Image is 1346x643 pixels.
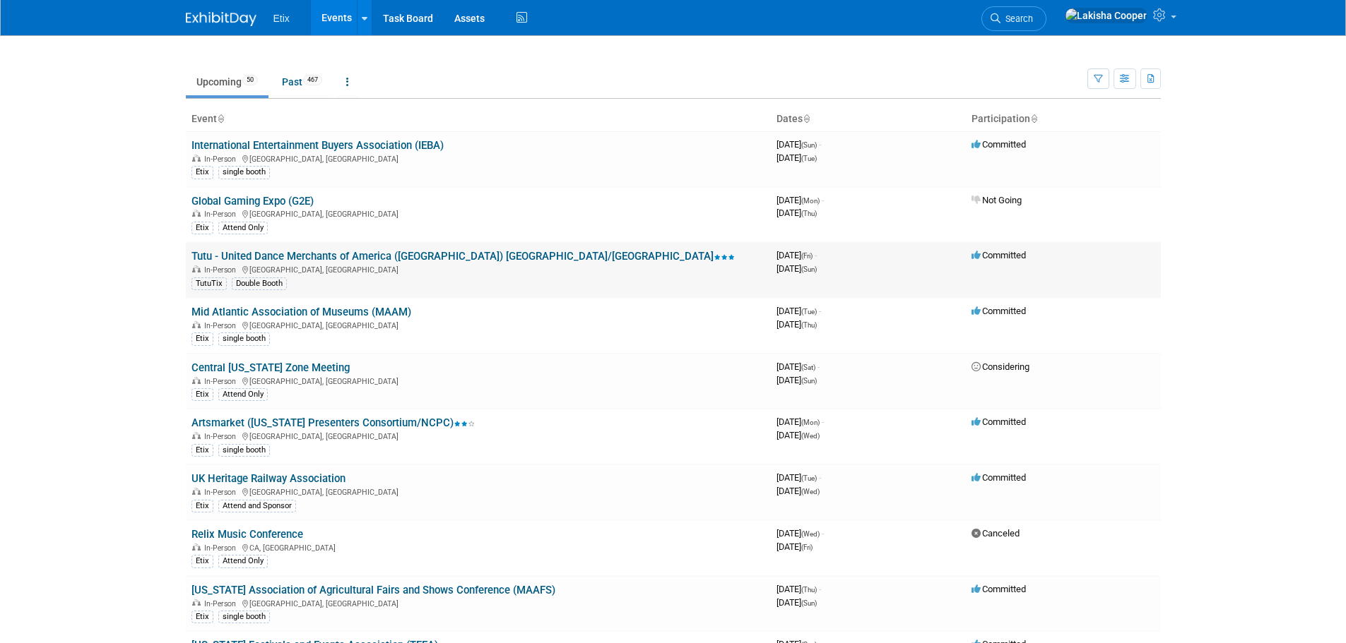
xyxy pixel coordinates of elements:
[186,107,771,131] th: Event
[191,263,765,275] div: [GEOGRAPHIC_DATA], [GEOGRAPHIC_DATA]
[218,611,270,623] div: single booth
[192,488,201,495] img: In-Person Event
[192,377,201,384] img: In-Person Event
[192,321,201,328] img: In-Person Event
[192,265,201,272] img: In-Person Event
[218,388,268,401] div: Attend Only
[204,321,240,330] span: In-Person
[972,250,1026,260] span: Committed
[801,488,820,495] span: (Wed)
[777,250,817,260] span: [DATE]
[218,332,270,345] div: single booth
[191,332,213,345] div: Etix
[191,611,213,623] div: Etix
[822,416,824,427] span: -
[204,210,240,219] span: In-Person
[777,597,817,608] span: [DATE]
[801,265,817,273] span: (Sun)
[801,599,817,607] span: (Sun)
[815,250,817,260] span: -
[801,210,817,217] span: (Thu)
[191,555,213,567] div: Etix
[204,543,240,553] span: In-Person
[801,197,820,205] span: (Mon)
[777,361,820,372] span: [DATE]
[972,306,1026,316] span: Committed
[777,306,821,316] span: [DATE]
[972,139,1026,150] span: Committed
[801,543,813,551] span: (Fri)
[819,472,821,483] span: -
[819,584,821,594] span: -
[218,500,296,512] div: Attend and Sponsor
[191,195,314,208] a: Global Gaming Expo (G2E)
[801,530,820,538] span: (Wed)
[777,584,821,594] span: [DATE]
[217,113,224,124] a: Sort by Event Name
[801,474,817,482] span: (Tue)
[817,361,820,372] span: -
[822,528,824,539] span: -
[191,416,475,429] a: Artsmarket ([US_STATE] Presenters Consortium/NCPC)
[972,472,1026,483] span: Committed
[777,208,817,218] span: [DATE]
[204,599,240,608] span: In-Person
[204,265,240,275] span: In-Person
[1000,13,1033,24] span: Search
[204,377,240,386] span: In-Person
[777,416,824,427] span: [DATE]
[191,306,411,318] a: Mid Atlantic Association of Museums (MAAM)
[218,555,268,567] div: Attend Only
[191,528,303,541] a: Relix Music Conference
[777,541,813,552] span: [DATE]
[981,6,1046,31] a: Search
[777,528,824,539] span: [DATE]
[777,263,817,274] span: [DATE]
[204,155,240,164] span: In-Person
[191,166,213,179] div: Etix
[972,416,1026,427] span: Committed
[777,472,821,483] span: [DATE]
[192,432,201,439] img: In-Person Event
[972,195,1022,205] span: Not Going
[1030,113,1037,124] a: Sort by Participation Type
[191,375,765,386] div: [GEOGRAPHIC_DATA], [GEOGRAPHIC_DATA]
[777,430,820,440] span: [DATE]
[191,222,213,234] div: Etix
[303,75,322,85] span: 467
[204,432,240,441] span: In-Person
[191,388,213,401] div: Etix
[801,432,820,440] span: (Wed)
[777,375,817,385] span: [DATE]
[191,500,213,512] div: Etix
[192,543,201,551] img: In-Person Event
[801,419,820,426] span: (Mon)
[191,472,346,485] a: UK Heritage Railway Association
[191,152,765,164] div: [GEOGRAPHIC_DATA], [GEOGRAPHIC_DATA]
[191,597,765,608] div: [GEOGRAPHIC_DATA], [GEOGRAPHIC_DATA]
[972,361,1029,372] span: Considering
[972,528,1020,539] span: Canceled
[191,486,765,497] div: [GEOGRAPHIC_DATA], [GEOGRAPHIC_DATA]
[191,430,765,441] div: [GEOGRAPHIC_DATA], [GEOGRAPHIC_DATA]
[777,152,817,163] span: [DATE]
[192,599,201,606] img: In-Person Event
[218,444,270,457] div: single booth
[801,155,817,162] span: (Tue)
[801,586,817,594] span: (Thu)
[204,488,240,497] span: In-Person
[801,363,815,371] span: (Sat)
[191,277,227,290] div: TutuTix
[777,195,824,205] span: [DATE]
[801,141,817,149] span: (Sun)
[191,541,765,553] div: CA, [GEOGRAPHIC_DATA]
[801,321,817,329] span: (Thu)
[192,210,201,217] img: In-Person Event
[777,139,821,150] span: [DATE]
[801,308,817,316] span: (Tue)
[273,13,290,24] span: Etix
[191,584,555,596] a: [US_STATE] Association of Agricultural Fairs and Shows Conference (MAAFS)
[186,68,268,95] a: Upcoming50
[186,12,256,26] img: ExhibitDay
[771,107,966,131] th: Dates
